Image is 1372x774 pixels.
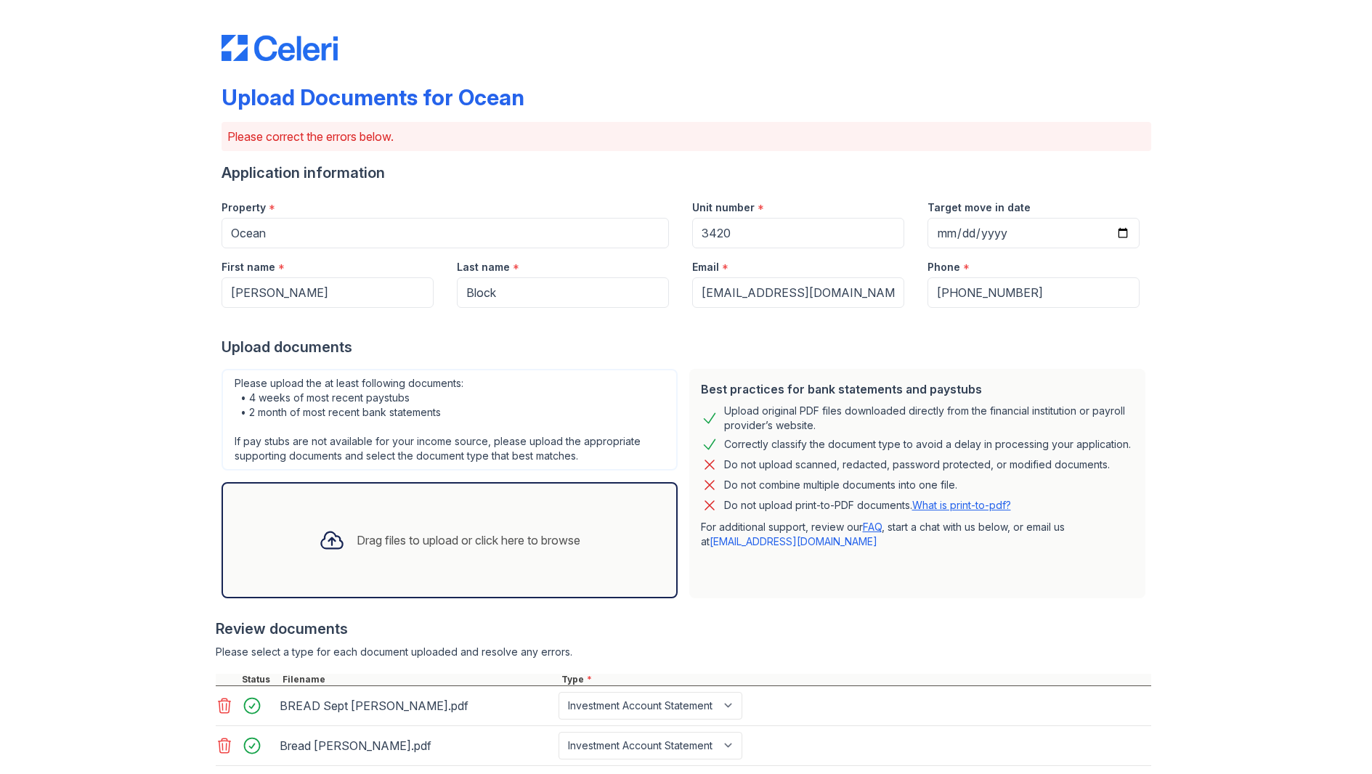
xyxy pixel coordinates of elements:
[280,674,559,685] div: Filename
[559,674,1151,685] div: Type
[457,260,510,274] label: Last name
[912,499,1011,511] a: What is print-to-pdf?
[863,521,882,533] a: FAQ
[222,35,338,61] img: CE_Logo_Blue-a8612792a0a2168367f1c8372b55b34899dd931a85d93a1a3d3e32e68fde9ad4.png
[724,436,1131,453] div: Correctly classify the document type to avoid a delay in processing your application.
[724,476,957,494] div: Do not combine multiple documents into one file.
[216,619,1151,639] div: Review documents
[280,694,553,717] div: BREAD Sept [PERSON_NAME].pdf
[357,531,580,549] div: Drag files to upload or click here to browse
[692,200,755,215] label: Unit number
[239,674,280,685] div: Status
[222,369,678,470] div: Please upload the at least following documents: • 4 weeks of most recent paystubs • 2 month of mo...
[216,645,1151,659] div: Please select a type for each document uploaded and resolve any errors.
[280,734,553,757] div: Bread [PERSON_NAME].pdf
[222,260,275,274] label: First name
[227,128,1145,145] p: Please correct the errors below.
[724,498,1011,513] p: Do not upload print-to-PDF documents.
[710,535,877,547] a: [EMAIL_ADDRESS][DOMAIN_NAME]
[222,200,266,215] label: Property
[701,380,1134,398] div: Best practices for bank statements and paystubs
[724,456,1110,473] div: Do not upload scanned, redacted, password protected, or modified documents.
[222,163,1151,183] div: Application information
[701,520,1134,549] p: For additional support, review our , start a chat with us below, or email us at
[222,84,524,110] div: Upload Documents for Ocean
[222,337,1151,357] div: Upload documents
[927,200,1031,215] label: Target move in date
[927,260,960,274] label: Phone
[692,260,719,274] label: Email
[724,404,1134,433] div: Upload original PDF files downloaded directly from the financial institution or payroll provider’...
